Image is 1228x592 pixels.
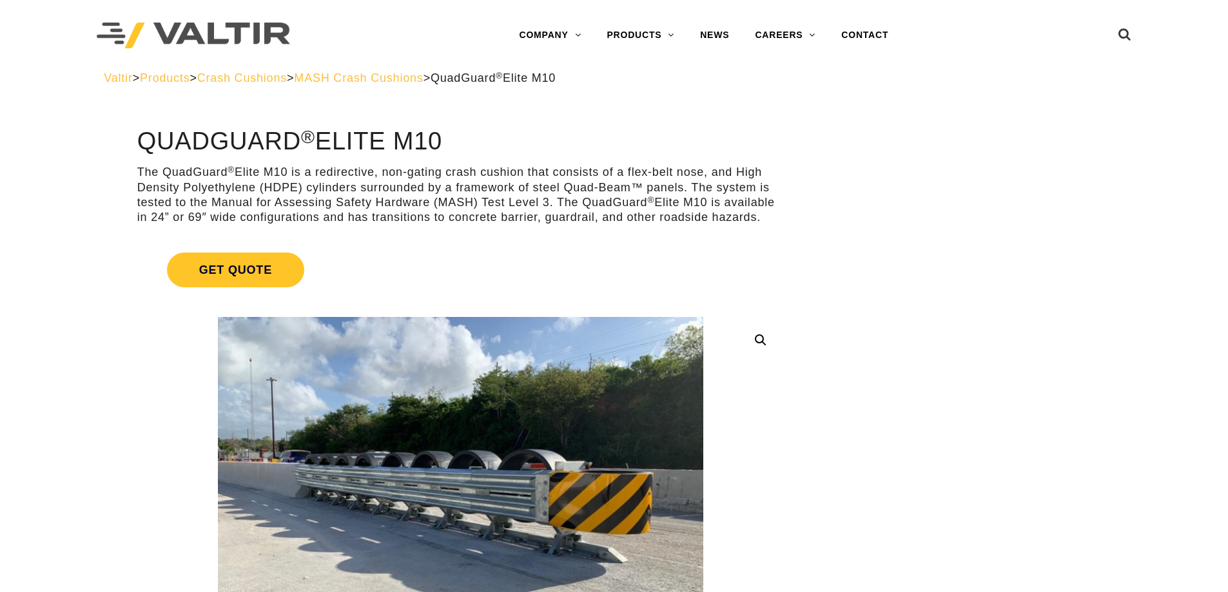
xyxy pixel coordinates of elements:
[301,126,315,147] sup: ®
[828,23,901,48] a: CONTACT
[104,72,132,84] a: Valtir
[742,23,828,48] a: CAREERS
[104,71,1124,86] div: > > > >
[228,165,235,175] sup: ®
[594,23,687,48] a: PRODUCTS
[496,71,503,81] sup: ®
[137,165,784,225] p: The QuadGuard Elite M10 is a redirective, non-gating crash cushion that consists of a flex-belt n...
[506,23,594,48] a: COMPANY
[140,72,190,84] a: Products
[647,195,654,205] sup: ®
[167,253,304,287] span: Get Quote
[197,72,287,84] a: Crash Cushions
[97,23,290,49] img: Valtir
[294,72,423,84] a: MASH Crash Cushions
[137,128,784,155] h1: QuadGuard Elite M10
[137,237,784,303] a: Get Quote
[687,23,742,48] a: NEWS
[431,72,556,84] span: QuadGuard Elite M10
